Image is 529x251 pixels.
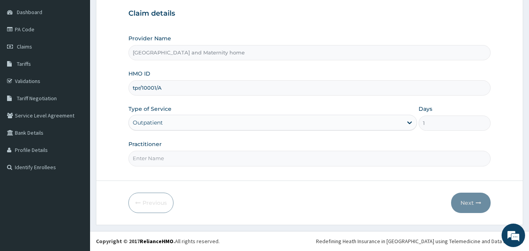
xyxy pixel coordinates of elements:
input: Enter HMO ID [128,80,491,96]
div: Outpatient [133,119,163,126]
span: Claims [17,43,32,50]
div: Minimize live chat window [128,4,147,23]
label: Practitioner [128,140,162,148]
span: Tariff Negotiation [17,95,57,102]
h3: Claim details [128,9,491,18]
div: Redefining Heath Insurance in [GEOGRAPHIC_DATA] using Telemedicine and Data Science! [316,237,523,245]
button: Previous [128,193,173,213]
span: Dashboard [17,9,42,16]
label: Provider Name [128,34,171,42]
strong: Copyright © 2017 . [96,238,175,245]
img: d_794563401_company_1708531726252_794563401 [14,39,32,59]
label: Type of Service [128,105,172,113]
footer: All rights reserved. [90,231,529,251]
button: Next [451,193,491,213]
div: Chat with us now [41,44,132,54]
a: RelianceHMO [140,238,173,245]
input: Enter Name [128,151,491,166]
textarea: Type your message and hit 'Enter' [4,168,149,195]
label: HMO ID [128,70,150,78]
span: Tariffs [17,60,31,67]
span: We're online! [45,76,108,155]
label: Days [419,105,432,113]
